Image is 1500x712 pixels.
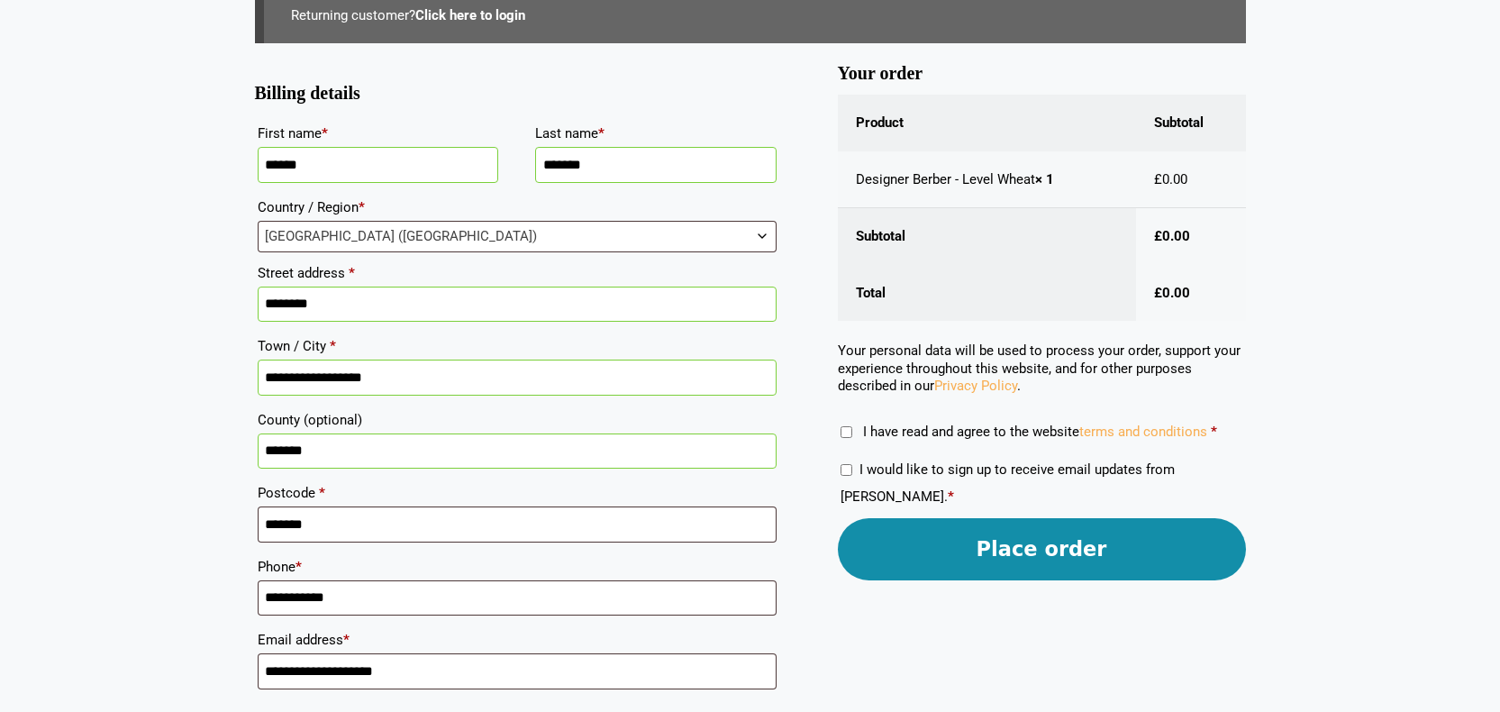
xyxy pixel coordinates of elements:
abbr: required [1211,424,1217,440]
label: Postcode [258,479,777,507]
th: Product [838,95,1137,151]
span: (optional) [304,412,362,428]
label: Town / City [258,333,777,360]
label: Country / Region [258,194,777,221]
label: First name [258,120,499,147]
span: Country / Region [258,221,777,252]
p: Your personal data will be used to process your order, support your experience throughout this we... [838,342,1246,396]
td: Designer Berber - Level Wheat [838,151,1137,209]
button: Place order [838,518,1246,580]
label: I would like to sign up to receive email updates from [PERSON_NAME]. [841,461,1175,505]
a: Click here to login [415,7,525,23]
th: Subtotal [1136,95,1245,151]
input: I have read and agree to the websiteterms and conditions * [841,426,852,438]
input: I would like to sign up to receive email updates from [PERSON_NAME]. [841,464,852,476]
h3: Billing details [255,90,779,97]
label: Street address [258,260,777,287]
th: Subtotal [838,208,1137,265]
label: County [258,406,777,434]
span: United Kingdom (UK) [259,222,776,251]
strong: × 1 [1035,171,1054,187]
label: Last name [535,120,777,147]
h3: Your order [838,70,1246,78]
a: Privacy Policy [934,378,1017,394]
span: £ [1154,171,1162,187]
th: Total [838,265,1137,322]
a: terms and conditions [1079,424,1207,440]
span: I have read and agree to the website [863,424,1207,440]
label: Phone [258,553,777,580]
bdi: 0.00 [1154,285,1190,301]
bdi: 0.00 [1154,228,1190,244]
span: £ [1154,285,1162,301]
span: £ [1154,228,1162,244]
bdi: 0.00 [1154,171,1187,187]
label: Email address [258,626,777,653]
